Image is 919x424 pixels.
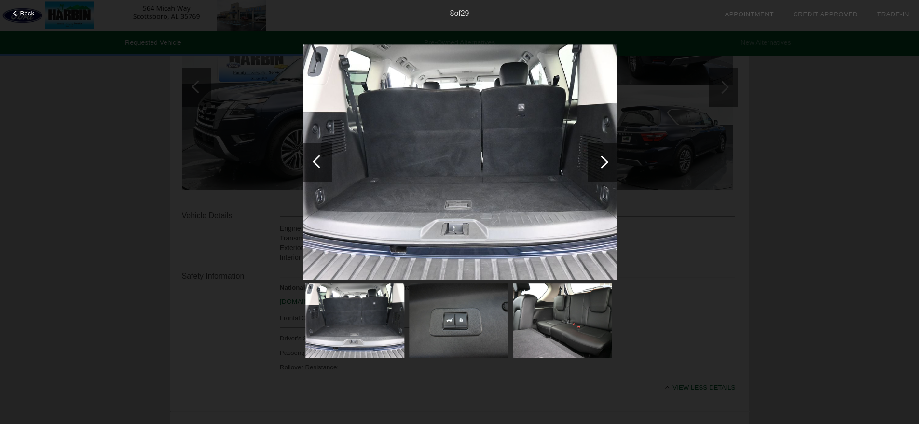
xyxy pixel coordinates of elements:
span: 29 [461,9,469,17]
img: 0506dc364c2585f0806b8d29ca6f75dex.jpg [303,44,617,280]
img: 0506dc364c2585f0806b8d29ca6f75dex.jpg [305,283,404,358]
a: Credit Approved [793,11,858,18]
a: Appointment [725,11,774,18]
a: Trade-In [877,11,909,18]
span: Back [20,10,35,17]
img: 1c115b1cd1ed5bab54809be4200dcb34x.jpg [409,283,508,358]
img: c1cb58120eff574bf5ff8751b772b673x.jpg [513,283,612,358]
span: 8 [450,9,454,17]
